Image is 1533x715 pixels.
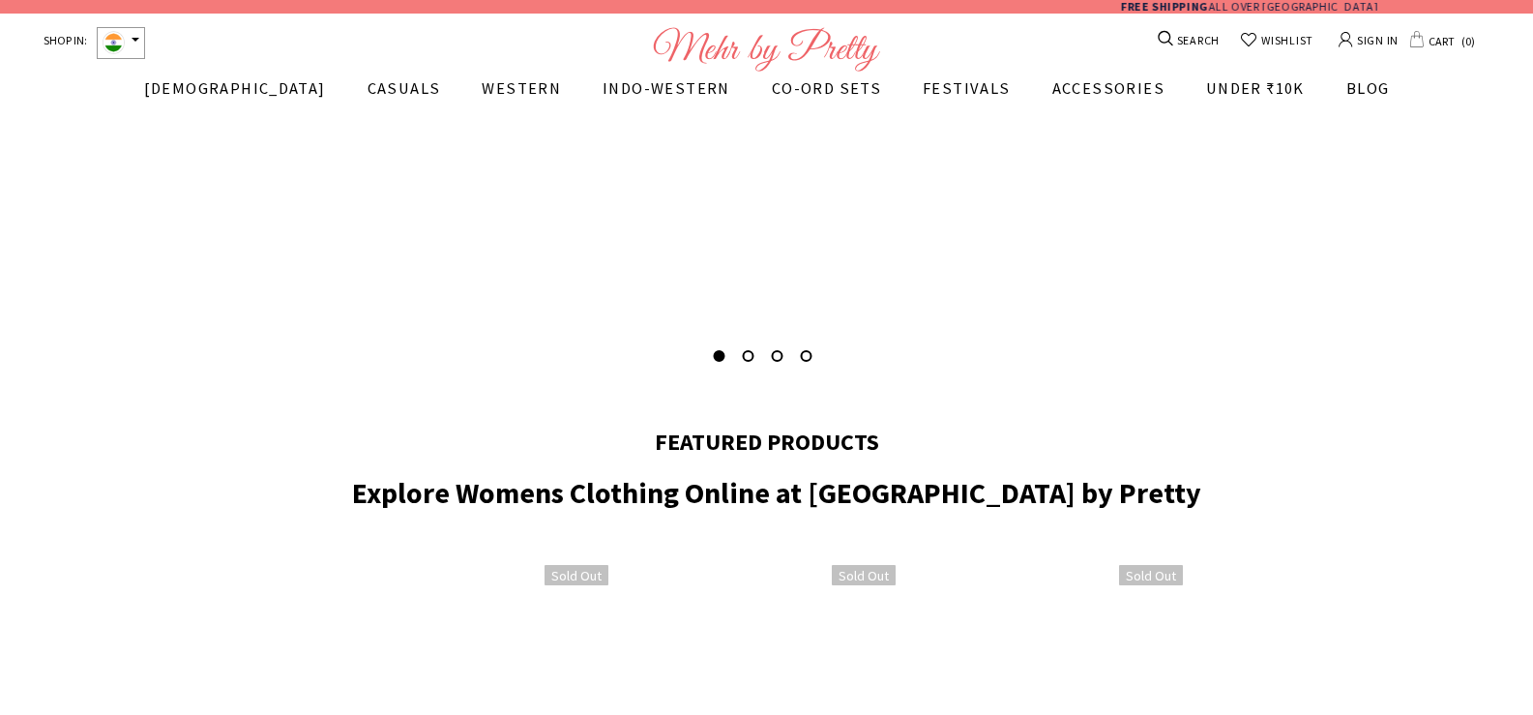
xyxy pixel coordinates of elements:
[655,427,879,457] span: Featured Products
[1457,29,1479,52] span: 0
[1409,29,1479,52] a: CART 0
[1052,75,1164,111] a: ACCESSORIES
[1240,30,1313,51] a: WISHLIST
[1257,30,1313,51] span: WISHLIST
[144,75,326,111] a: [DEMOGRAPHIC_DATA]
[144,78,326,99] span: [DEMOGRAPHIC_DATA]
[1052,78,1164,99] span: ACCESSORIES
[1206,78,1305,99] span: UNDER ₹10K
[1346,78,1390,99] span: BLOG
[801,350,812,362] button: 4
[923,75,1011,111] a: FESTIVALS
[772,78,881,99] span: CO-ORD SETS
[1160,30,1221,51] a: SEARCH
[1175,30,1221,51] span: SEARCH
[1206,75,1305,111] a: UNDER ₹10K
[368,75,441,111] a: CASUALS
[772,75,881,111] a: CO-ORD SETS
[714,350,725,362] button: 1
[482,78,561,99] span: WESTERN
[1346,75,1390,111] a: BLOG
[653,27,880,72] img: Logo Footer
[743,350,754,362] button: 2
[923,78,1011,99] span: FESTIVALS
[482,75,561,111] a: WESTERN
[603,78,730,99] span: INDO-WESTERN
[1339,24,1399,54] a: SIGN IN
[352,474,1201,511] span: Explore Womens Clothing Online at [GEOGRAPHIC_DATA] by Pretty
[1353,27,1399,51] span: SIGN IN
[44,27,87,59] span: SHOP IN:
[368,78,441,99] span: CASUALS
[1425,29,1457,52] span: CART
[772,350,783,362] button: 3
[603,75,730,111] a: INDO-WESTERN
